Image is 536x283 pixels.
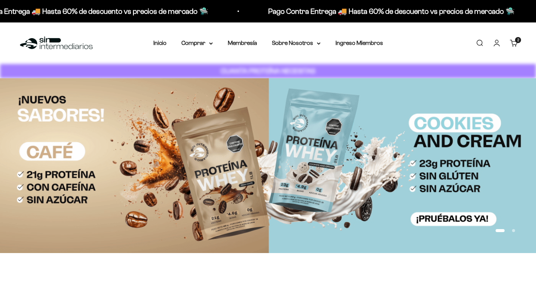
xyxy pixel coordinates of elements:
[153,40,166,46] a: Inicio
[181,38,213,48] summary: Comprar
[272,38,321,48] summary: Sobre Nosotros
[221,67,315,75] strong: CUANTA PROTEÍNA NECESITAS
[265,5,512,17] p: Pago Contra Entrega 🚚 Hasta 60% de descuento vs precios de mercado 🛸
[517,38,519,42] span: 2
[336,40,383,46] a: Ingreso Miembros
[228,40,257,46] a: Membresía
